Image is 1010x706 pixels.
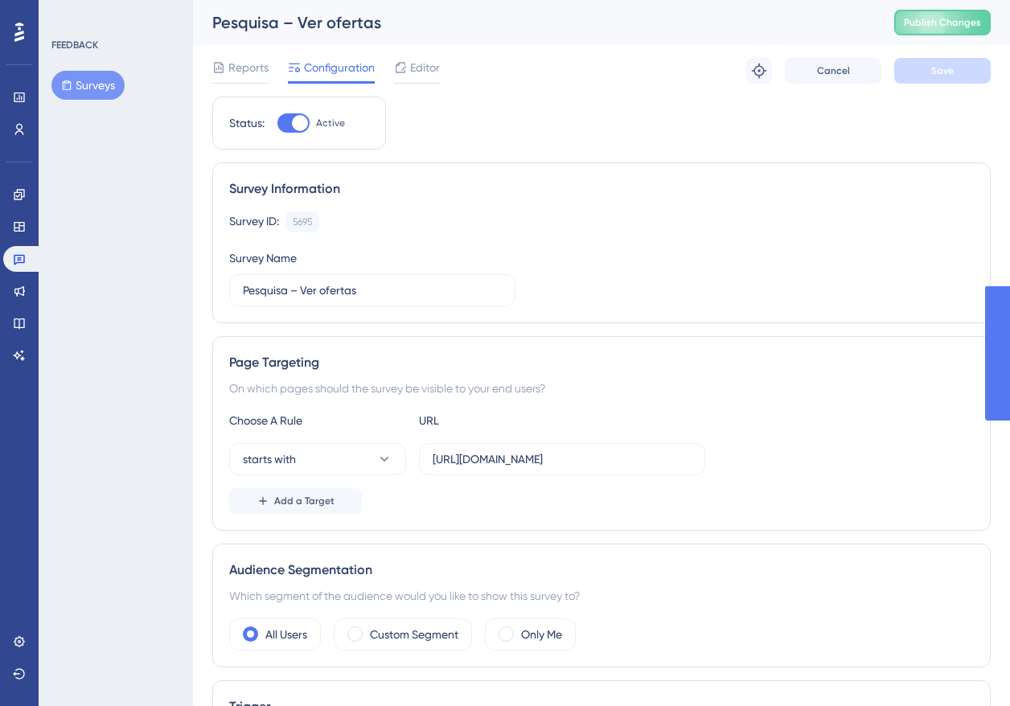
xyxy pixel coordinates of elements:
span: Cancel [817,64,850,77]
div: Survey Name [229,248,297,268]
div: Choose A Rule [229,411,406,430]
div: Pesquisa – Ver ofertas [212,11,854,34]
button: Save [894,58,991,84]
span: Add a Target [274,495,335,507]
div: Which segment of the audience would you like to show this survey to? [229,586,974,605]
div: 5695 [293,215,312,228]
input: yourwebsite.com/path [433,450,692,468]
span: starts with [243,449,296,469]
div: Audience Segmentation [229,560,974,580]
input: Type your Survey name [243,281,502,299]
button: Add a Target [229,488,362,514]
div: Survey ID: [229,211,279,232]
span: Configuration [304,58,375,77]
span: Save [931,64,954,77]
span: Publish Changes [904,16,981,29]
div: Survey Information [229,179,974,199]
label: Only Me [521,625,562,644]
label: All Users [265,625,307,644]
span: Active [316,117,345,129]
span: Editor [410,58,440,77]
button: Publish Changes [894,10,991,35]
iframe: UserGuiding AI Assistant Launcher [942,642,991,691]
div: On which pages should the survey be visible to your end users? [229,379,974,398]
div: Page Targeting [229,353,974,372]
label: Custom Segment [370,625,458,644]
button: starts with [229,443,406,475]
div: Status: [229,113,265,133]
button: Surveys [51,71,125,100]
div: FEEDBACK [51,39,98,51]
span: Reports [228,58,269,77]
div: URL [419,411,596,430]
button: Cancel [785,58,881,84]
